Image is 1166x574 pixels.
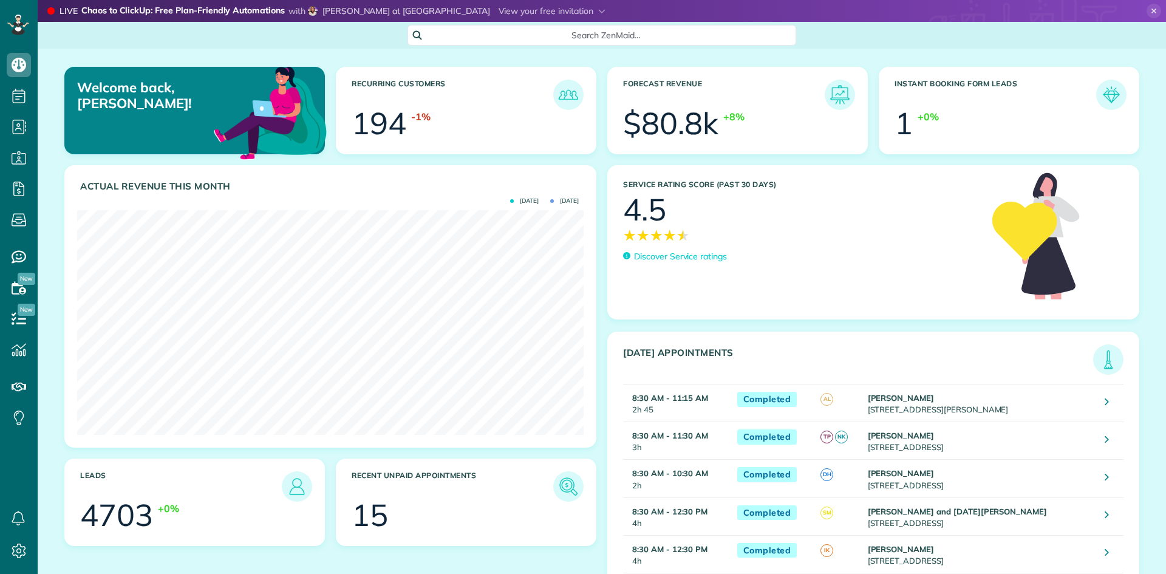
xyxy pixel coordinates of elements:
div: 4.5 [623,194,666,225]
div: 1 [895,108,913,138]
strong: [PERSON_NAME] [868,431,935,440]
img: dashboard_welcome-42a62b7d889689a78055ac9021e634bf52bae3f8056760290aed330b23ab8690.png [211,53,329,171]
span: Completed [737,429,797,445]
strong: [PERSON_NAME] [868,393,935,403]
span: with [288,5,305,16]
td: 4h [623,535,731,573]
span: ★ [677,225,690,246]
td: 3h [623,422,731,460]
td: [STREET_ADDRESS] [865,460,1096,497]
div: +0% [918,110,939,124]
h3: Actual Revenue this month [80,181,584,192]
strong: 8:30 AM - 10:30 AM [632,468,708,478]
h3: Recurring Customers [352,80,553,110]
div: 4703 [80,500,153,530]
h3: Instant Booking Form Leads [895,80,1096,110]
span: [DATE] [550,198,579,204]
img: icon_todays_appointments-901f7ab196bb0bea1936b74009e4eb5ffbc2d2711fa7634e0d609ed5ef32b18b.png [1096,347,1120,372]
span: ★ [650,225,663,246]
img: icon_recurring_customers-cf858462ba22bcd05b5a5880d41d6543d210077de5bb9ebc9590e49fd87d84ed.png [556,83,581,107]
img: icon_leads-1bed01f49abd5b7fead27621c3d59655bb73ed531f8eeb49469d10e621d6b896.png [285,474,309,499]
td: 4h [623,497,731,535]
img: icon_form_leads-04211a6a04a5b2264e4ee56bc0799ec3eb69b7e499cbb523a139df1d13a81ae0.png [1099,83,1123,107]
strong: 8:30 AM - 12:30 PM [632,507,707,516]
img: icon_unpaid_appointments-47b8ce3997adf2238b356f14209ab4cced10bd1f174958f3ca8f1d0dd7fffeee.png [556,474,581,499]
h3: Leads [80,471,282,502]
td: [STREET_ADDRESS] [865,535,1096,573]
span: ★ [636,225,650,246]
span: [PERSON_NAME] at [GEOGRAPHIC_DATA] [322,5,490,16]
span: DH [820,468,833,481]
strong: [PERSON_NAME] [868,468,935,478]
a: Discover Service ratings [623,250,727,263]
h3: Service Rating score (past 30 days) [623,180,980,189]
span: AL [820,393,833,406]
strong: 8:30 AM - 11:15 AM [632,393,708,403]
span: ★ [663,225,677,246]
h3: Forecast Revenue [623,80,825,110]
div: 194 [352,108,406,138]
p: Welcome back, [PERSON_NAME]! [77,80,242,112]
td: [STREET_ADDRESS] [865,497,1096,535]
h3: Recent unpaid appointments [352,471,553,502]
span: [DATE] [510,198,539,204]
span: New [18,304,35,316]
span: Completed [737,392,797,407]
span: NK [835,431,848,443]
span: New [18,273,35,285]
p: Discover Service ratings [634,250,727,263]
div: 15 [352,500,388,530]
img: sandi-sheppard-ae7a39551245e5272845534a42164eb7f4ac3b6d2099cc3b2c721c99c1849b24.png [308,6,318,16]
td: [STREET_ADDRESS][PERSON_NAME] [865,384,1096,422]
strong: 8:30 AM - 11:30 AM [632,431,708,440]
h3: [DATE] Appointments [623,347,1093,375]
span: ★ [623,225,636,246]
span: TP [820,431,833,443]
span: IK [820,544,833,557]
td: 2h 45 [623,384,731,422]
div: +0% [158,502,179,516]
span: Completed [737,543,797,558]
span: SM [820,507,833,519]
div: +8% [723,110,745,124]
strong: [PERSON_NAME] [868,544,935,554]
div: $80.8k [623,108,718,138]
div: -1% [411,110,431,124]
td: 2h [623,460,731,497]
strong: 8:30 AM - 12:30 PM [632,544,707,554]
strong: [PERSON_NAME] and [DATE][PERSON_NAME] [868,507,1048,516]
span: Completed [737,467,797,482]
span: Completed [737,505,797,521]
img: icon_forecast_revenue-8c13a41c7ed35a8dcfafea3cbb826a0462acb37728057bba2d056411b612bbbe.png [828,83,852,107]
td: [STREET_ADDRESS] [865,422,1096,460]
